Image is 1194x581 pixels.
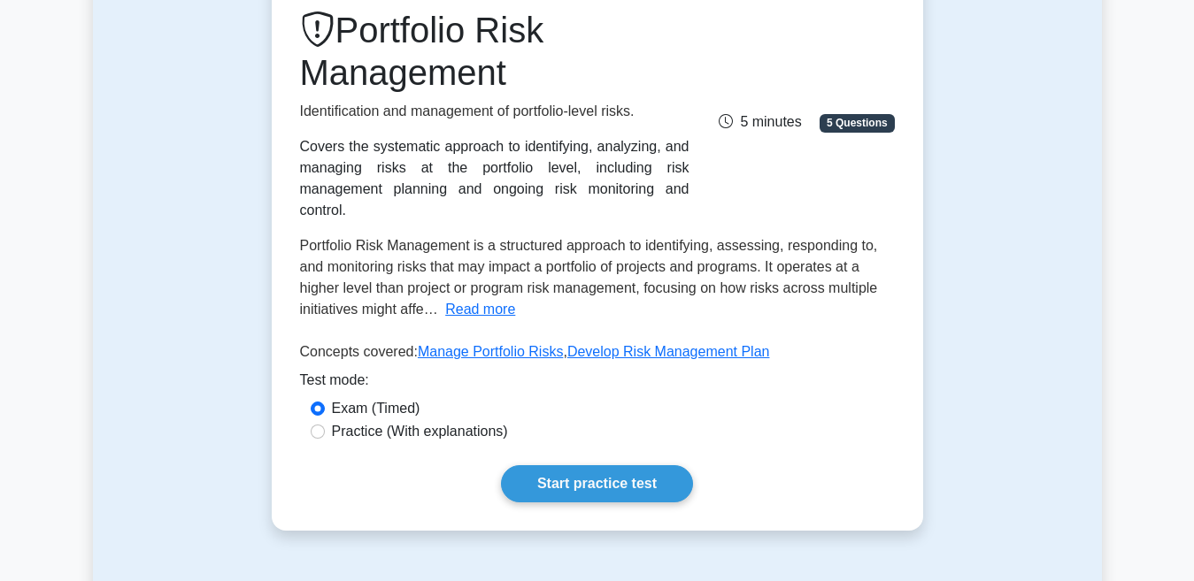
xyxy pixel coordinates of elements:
label: Practice (With explanations) [332,421,508,442]
p: Identification and management of portfolio-level risks. [300,101,689,122]
a: Manage Portfolio Risks [418,344,564,359]
label: Exam (Timed) [332,398,420,419]
h1: Portfolio Risk Management [300,9,689,94]
span: Portfolio Risk Management is a structured approach to identifying, assessing, responding to, and ... [300,238,878,317]
span: 5 Questions [820,114,894,132]
p: Concepts covered: , [300,341,895,370]
div: Test mode: [300,370,895,398]
a: Start practice test [501,465,693,502]
button: Read more [445,299,515,320]
a: Develop Risk Management Plan [567,344,770,359]
div: Covers the systematic approach to identifying, analyzing, and managing risks at the portfolio lev... [300,136,689,221]
span: 5 minutes [719,114,801,129]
